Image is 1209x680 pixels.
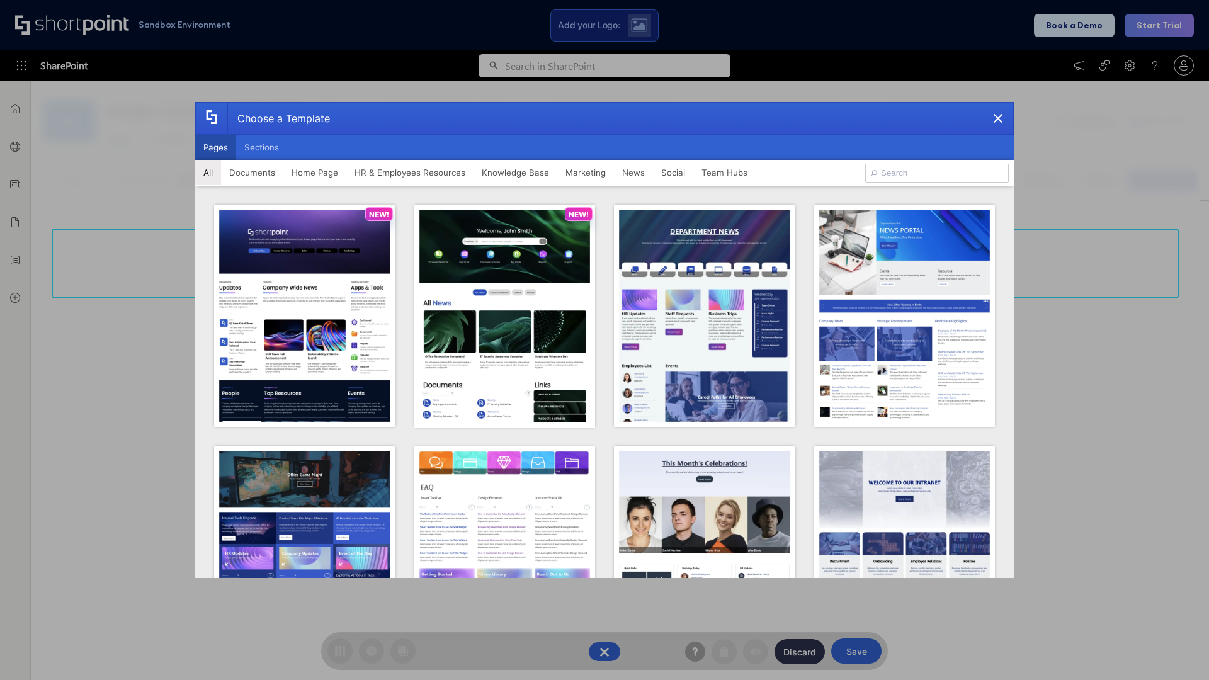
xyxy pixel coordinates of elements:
button: Pages [195,135,236,160]
button: Home Page [283,160,346,185]
input: Search [865,164,1009,183]
button: Knowledge Base [474,160,557,185]
button: News [614,160,653,185]
div: template selector [195,102,1014,578]
button: Social [653,160,693,185]
button: Marketing [557,160,614,185]
button: All [195,160,221,185]
p: NEW! [569,210,589,219]
p: NEW! [369,210,389,219]
div: Choose a Template [227,103,330,134]
button: HR & Employees Resources [346,160,474,185]
button: Documents [221,160,283,185]
button: Team Hubs [693,160,756,185]
iframe: Chat Widget [1146,620,1209,680]
button: Sections [236,135,287,160]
